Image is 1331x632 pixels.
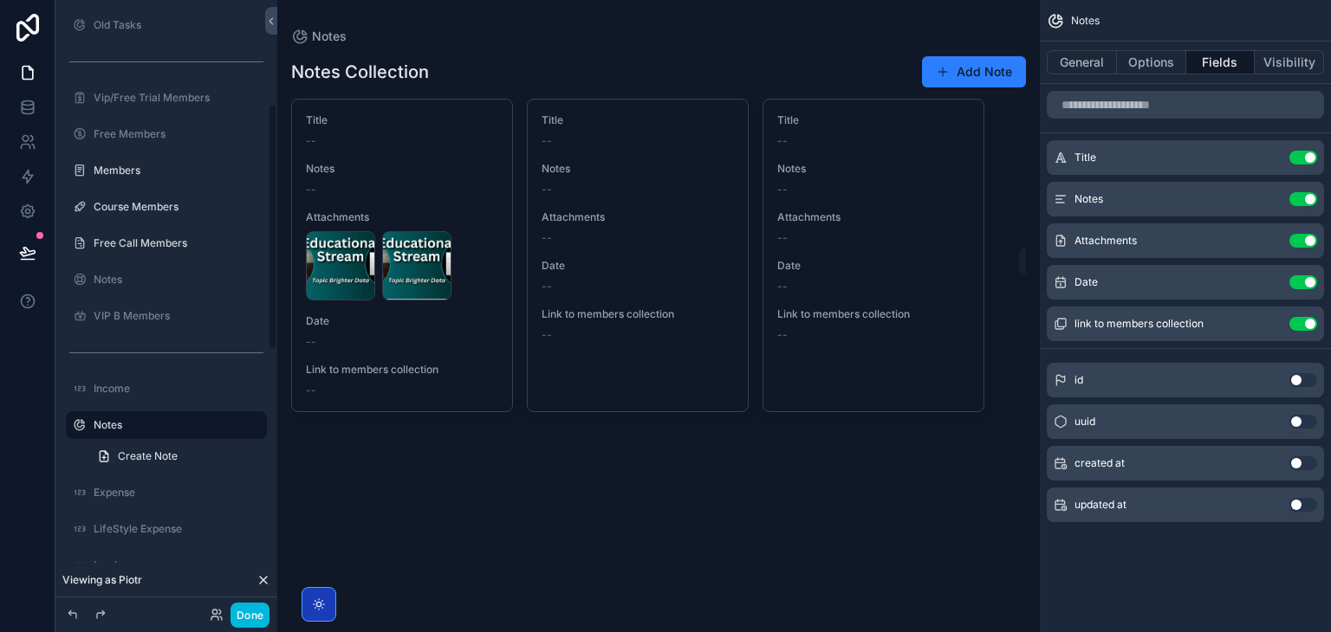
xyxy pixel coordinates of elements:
button: Fields [1186,50,1256,74]
button: Options [1117,50,1186,74]
span: Create Note [118,449,178,463]
label: Income [94,382,256,396]
label: Expense [94,486,256,500]
button: General [1047,50,1117,74]
label: Free Call Members [94,236,256,250]
span: link to members collection [1075,317,1204,331]
label: VIP B Members [94,309,256,323]
label: Notes [94,418,256,432]
label: Notes [94,273,256,287]
label: Old Tasks [94,18,256,32]
button: Visibility [1255,50,1324,74]
span: Title [1075,151,1096,164]
label: Free Members [94,127,256,141]
label: Invoice [94,558,256,572]
label: Members [94,164,256,177]
span: created at [1075,456,1125,470]
span: Notes [1075,192,1103,206]
span: Date [1075,275,1098,289]
button: Done [230,603,269,628]
span: uuid [1075,415,1095,429]
label: LifeStyle Expense [94,522,256,536]
span: Notes [1071,14,1100,28]
span: Viewing as Piotr [62,573,142,587]
span: updated at [1075,498,1126,512]
a: Create Note [87,442,267,470]
span: Attachments [1075,234,1137,248]
span: id [1075,373,1083,387]
label: Vip/Free Trial Members [94,91,256,105]
label: Course Members [94,200,256,214]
